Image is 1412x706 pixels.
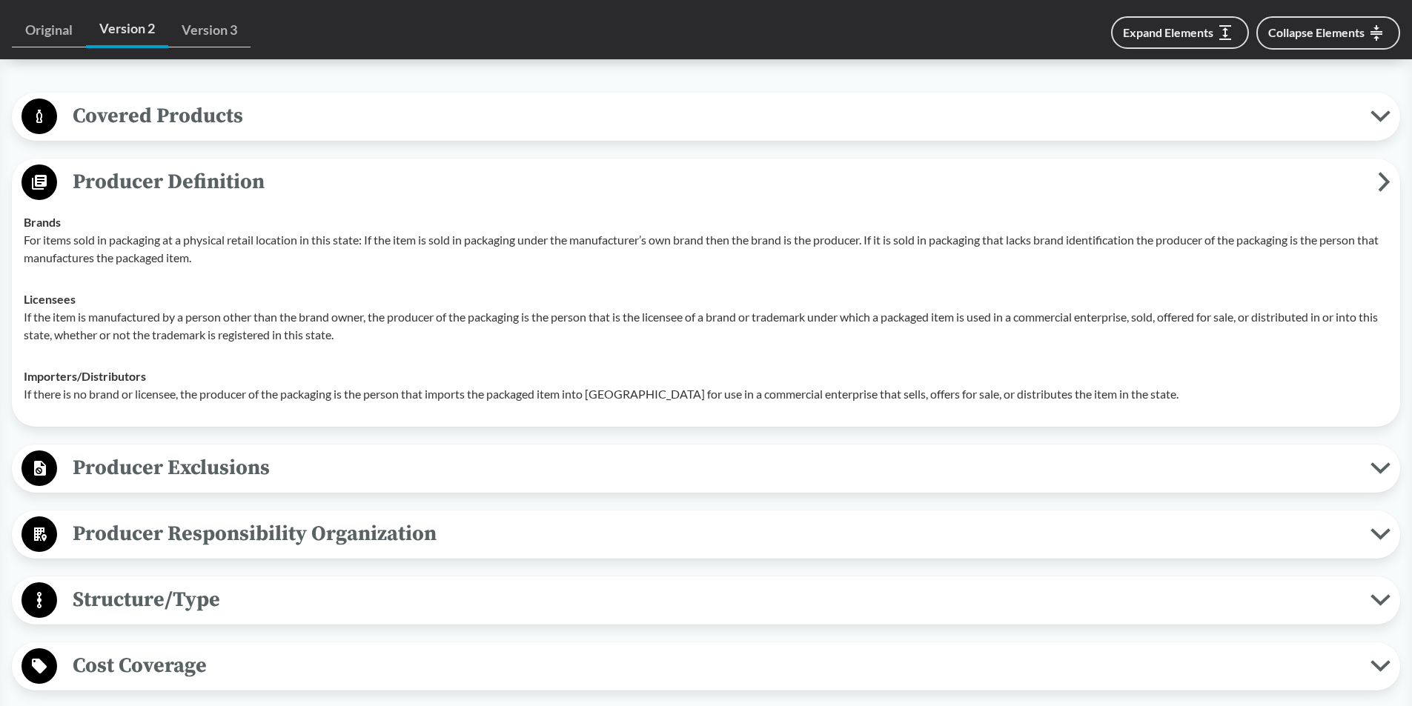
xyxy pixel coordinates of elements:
[1111,16,1249,49] button: Expand Elements
[57,99,1370,133] span: Covered Products
[168,13,251,47] a: Version 3
[57,583,1370,616] span: Structure/Type
[86,12,168,48] a: Version 2
[1256,16,1400,50] button: Collapse Elements
[12,13,86,47] a: Original
[17,98,1395,136] button: Covered Products
[57,451,1370,484] span: Producer Exclusions
[57,649,1370,682] span: Cost Coverage
[17,647,1395,685] button: Cost Coverage
[57,517,1370,550] span: Producer Responsibility Organization
[24,308,1388,344] p: If the item is manufactured by a person other than the brand owner, the producer of the packaging...
[24,231,1388,267] p: For items sold in packaging at a physical retail location in this state: If the item is sold in p...
[24,385,1388,403] p: If there is no brand or licensee, the producer of the packaging is the person that imports the pa...
[17,164,1395,202] button: Producer Definition
[17,450,1395,487] button: Producer Exclusions
[57,165,1378,199] span: Producer Definition
[17,516,1395,553] button: Producer Responsibility Organization
[24,292,76,306] strong: Licensees
[24,215,61,229] strong: Brands
[24,369,146,383] strong: Importers/​Distributors
[17,582,1395,619] button: Structure/Type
